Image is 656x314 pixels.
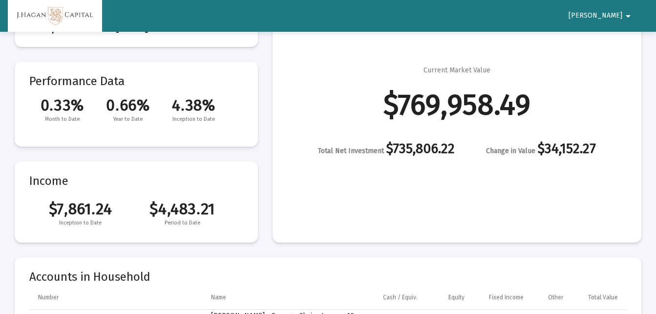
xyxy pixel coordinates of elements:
div: Fixed Income [489,293,524,301]
span: Change in Value [486,147,535,155]
div: $735,806.22 [318,144,455,156]
span: [PERSON_NAME] [569,12,622,20]
mat-card-title: Performance Data [29,76,243,124]
img: Dashboard [15,6,95,26]
span: Inception to Date [29,218,131,228]
div: Number [38,293,59,301]
span: Year to Date [95,114,161,124]
td: Column Total Value [570,286,627,309]
span: 0.66% [95,96,161,114]
mat-card-title: Inception Date : [DATE] [29,22,243,32]
span: 0.33% [29,96,95,114]
div: Cash / Equiv. [383,293,418,301]
td: Column Other [530,286,570,309]
td: Column Name [204,286,366,309]
span: Month to Date [29,114,95,124]
div: Name [211,293,226,301]
mat-card-title: Accounts in Household [29,272,627,282]
div: Other [548,293,563,301]
span: Period to Date [131,218,233,228]
td: Column Equity [424,286,471,309]
div: Current Market Value [423,66,490,75]
td: Column Cash / Equiv. [366,286,425,309]
mat-icon: arrow_drop_down [622,6,634,26]
div: $769,958.49 [383,100,530,110]
div: Equity [448,293,465,301]
mat-card-title: Net Investment [287,22,627,32]
div: Total Value [588,293,618,301]
td: Column Fixed Income [471,286,530,309]
span: Total Net Investment [318,147,384,155]
button: [PERSON_NAME] [557,6,646,25]
span: $7,861.24 [29,200,131,218]
span: Inception to Date [161,114,227,124]
span: 4.38% [161,96,227,114]
td: Column Number [29,286,204,309]
mat-card-title: Income [29,176,243,186]
span: $4,483.21 [131,200,233,218]
div: $34,152.27 [486,144,596,156]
